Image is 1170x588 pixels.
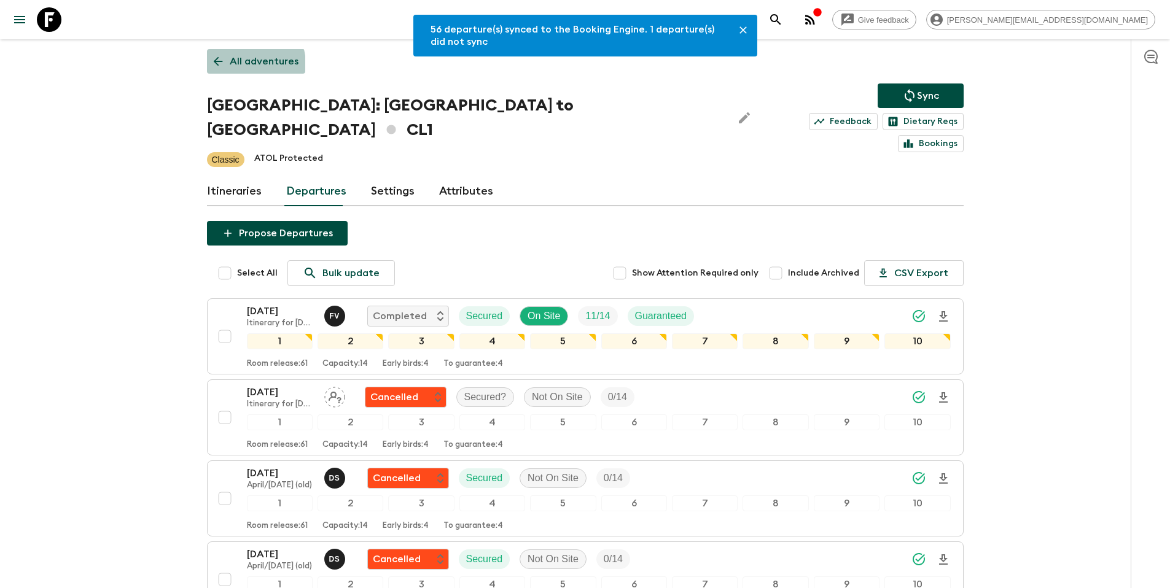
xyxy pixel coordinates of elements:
[809,113,878,130] a: Feedback
[604,552,623,567] p: 0 / 14
[911,309,926,323] svg: Synced Successfully
[443,521,503,531] p: To guarantee: 4
[466,552,503,567] p: Secured
[431,18,724,53] div: 56 departure(s) synced to the Booking Engine. 1 departure(s) did not sync
[936,471,951,486] svg: Download Onboarding
[7,7,32,32] button: menu
[247,359,308,369] p: Room release: 61
[520,468,587,488] div: Not On Site
[329,554,340,564] p: D S
[763,7,788,32] button: search adventures
[370,390,418,404] p: Cancelled
[207,379,964,455] button: [DATE]Itinerary for [DATE] & [DATE] (old)Assign pack leaderFlash Pack cancellationSecured?Not On ...
[911,552,926,567] svg: Synced Successfully
[247,304,314,319] p: [DATE]
[530,495,596,511] div: 5
[466,471,503,485] p: Secured
[464,390,507,404] p: Secured?
[884,495,950,511] div: 10
[940,15,1155,25] span: [PERSON_NAME][EMAIL_ADDRESS][DOMAIN_NAME]
[459,549,510,569] div: Secured
[329,473,340,483] p: D S
[601,387,634,407] div: Trip Fill
[247,562,314,571] p: April/[DATE] (old)
[230,54,298,69] p: All adventures
[207,49,305,74] a: All adventures
[373,471,421,485] p: Cancelled
[212,153,240,166] p: Classic
[247,521,308,531] p: Room release: 61
[247,495,313,511] div: 1
[672,495,738,511] div: 7
[324,549,348,570] button: DS
[207,93,723,142] h1: [GEOGRAPHIC_DATA]: [GEOGRAPHIC_DATA] to [GEOGRAPHIC_DATA] CL1
[324,471,348,481] span: Dominique Saint Jean
[585,309,610,323] p: 11 / 14
[936,309,951,324] svg: Download Onboarding
[388,333,454,349] div: 3
[373,552,421,567] p: Cancelled
[322,440,368,450] p: Capacity: 14
[459,414,525,430] div: 4
[247,440,308,450] p: Room release: 61
[528,552,579,567] p: Not On Site
[247,466,314,481] p: [DATE]
[601,495,667,511] div: 6
[911,390,926,404] svg: Synced Successfully
[884,414,950,430] div: 10
[324,552,348,562] span: Dominique Saint Jean
[578,306,617,326] div: Trip Fill
[864,260,964,286] button: CSV Export
[287,260,395,286] a: Bulk update
[443,440,503,450] p: To guarantee: 4
[388,414,454,430] div: 3
[207,460,964,536] button: [DATE]April/[DATE] (old)Dominique Saint JeanFlash Pack cancellationSecuredNot On SiteTrip Fill123...
[247,547,314,562] p: [DATE]
[247,385,314,400] p: [DATE]
[528,309,560,323] p: On Site
[832,10,916,29] a: Give feedback
[596,468,630,488] div: Trip Fill
[318,333,383,349] div: 2
[439,177,493,206] a: Attributes
[635,309,687,323] p: Guaranteed
[788,267,859,279] span: Include Archived
[459,468,510,488] div: Secured
[237,267,278,279] span: Select All
[608,390,627,404] p: 0 / 14
[883,113,964,130] a: Dietary Reqs
[911,471,926,485] svg: Synced Successfully
[604,471,623,485] p: 0 / 14
[324,468,348,489] button: DS
[601,333,667,349] div: 6
[207,177,262,206] a: Itineraries
[466,309,503,323] p: Secured
[936,390,951,405] svg: Download Onboarding
[324,390,345,400] span: Assign pack leader
[247,400,314,409] p: Itinerary for [DATE] & [DATE] (old)
[672,414,738,430] div: 7
[530,414,596,430] div: 5
[814,333,879,349] div: 9
[732,93,757,142] button: Edit Adventure Title
[743,414,808,430] div: 8
[936,552,951,567] svg: Download Onboarding
[632,267,759,279] span: Show Attention Required only
[324,309,348,319] span: Francisco Valero
[247,333,313,349] div: 1
[456,387,515,407] div: Secured?
[373,309,427,323] p: Completed
[917,88,939,103] p: Sync
[878,83,964,108] button: Sync adventure departures to the booking engine
[383,521,429,531] p: Early birds: 4
[322,359,368,369] p: Capacity: 14
[254,152,323,167] p: ATOL Protected
[596,549,630,569] div: Trip Fill
[743,333,808,349] div: 8
[247,319,314,328] p: Itinerary for [DATE] & [DATE] (old)
[318,495,383,511] div: 2
[207,298,964,374] button: [DATE]Itinerary for [DATE] & [DATE] (old)Francisco ValeroCompletedSecuredOn SiteTrip FillGuarante...
[734,21,752,39] button: Close
[459,495,525,511] div: 4
[743,495,808,511] div: 8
